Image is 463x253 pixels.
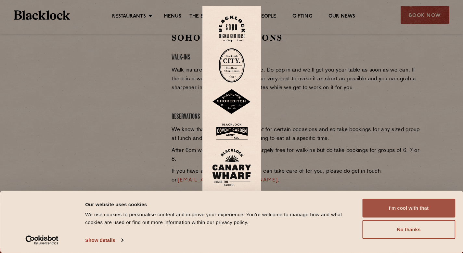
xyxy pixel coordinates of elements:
img: BLA_1470_CoventGarden_Website_Solid.svg [212,121,251,142]
img: BL_CW_Logo_Website.svg [212,149,251,186]
button: I'm cool with that [362,199,455,218]
button: No thanks [362,220,455,239]
div: Our website uses cookies [85,200,355,208]
img: Soho-stamp-default.svg [219,16,245,42]
div: We use cookies to personalise content and improve your experience. You're welcome to manage how a... [85,211,355,226]
a: Show details [85,235,123,245]
img: Shoreditch-stamp-v2-default.svg [212,89,251,114]
a: Usercentrics Cookiebot - opens in a new window [14,235,71,245]
img: City-stamp-default.svg [219,48,245,83]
